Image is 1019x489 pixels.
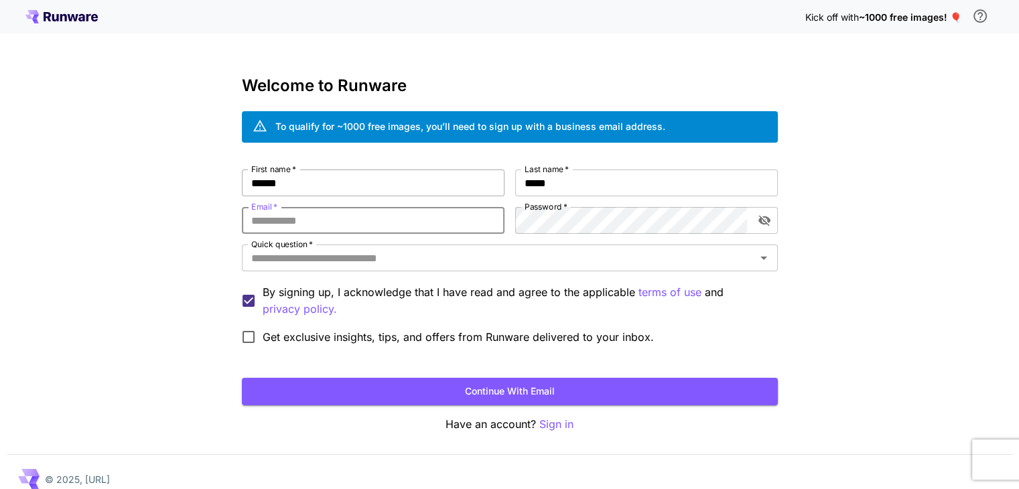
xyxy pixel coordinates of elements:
span: Get exclusive insights, tips, and offers from Runware delivered to your inbox. [263,329,654,345]
h3: Welcome to Runware [242,76,778,95]
button: Open [754,249,773,267]
button: By signing up, I acknowledge that I have read and agree to the applicable and privacy policy. [638,284,701,301]
p: © 2025, [URL] [45,472,110,486]
label: Last name [525,163,569,175]
label: Quick question [251,238,313,250]
div: To qualify for ~1000 free images, you’ll need to sign up with a business email address. [275,119,665,133]
label: First name [251,163,296,175]
button: By signing up, I acknowledge that I have read and agree to the applicable terms of use and [263,301,337,318]
p: By signing up, I acknowledge that I have read and agree to the applicable and [263,284,767,318]
button: toggle password visibility [752,208,776,232]
span: Kick off with [805,11,859,23]
label: Password [525,201,567,212]
span: ~1000 free images! 🎈 [859,11,961,23]
p: Have an account? [242,416,778,433]
button: In order to qualify for free credit, you need to sign up with a business email address and click ... [967,3,994,29]
button: Sign in [539,416,573,433]
label: Email [251,201,277,212]
p: privacy policy. [263,301,337,318]
button: Continue with email [242,378,778,405]
p: terms of use [638,284,701,301]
